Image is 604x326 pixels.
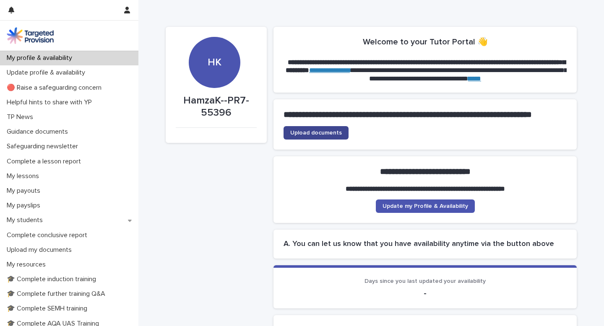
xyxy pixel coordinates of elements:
[3,69,92,77] p: Update profile & availability
[364,278,486,284] span: Days since you last updated your availability
[3,128,75,136] p: Guidance documents
[3,158,88,166] p: Complete a lesson report
[284,288,567,298] p: -
[284,126,349,140] a: Upload documents
[7,27,54,44] img: M5nRWzHhSzIhMunXDL62
[376,199,475,213] a: Update my Profile & Availability
[3,84,108,92] p: 🔴 Raise a safeguarding concern
[189,5,240,69] div: HK
[3,290,112,298] p: 🎓 Complete further training Q&A
[3,54,79,62] p: My profile & availability
[3,305,94,313] p: 🎓 Complete SEMH training
[383,203,468,209] span: Update my Profile & Availability
[3,142,85,150] p: Safeguarding newsletter
[3,172,46,180] p: My lessons
[3,246,78,254] p: Upload my documents
[290,130,342,136] span: Upload documents
[363,37,488,47] h2: Welcome to your Tutor Portal 👋
[3,275,103,283] p: 🎓 Complete induction training
[3,261,52,269] p: My resources
[3,231,94,239] p: Complete conclusive report
[176,95,257,119] p: HamzaK--PR7-55396
[3,187,47,195] p: My payouts
[3,98,99,106] p: Helpful hints to share with YP
[3,202,47,210] p: My payslips
[284,240,567,249] h2: A. You can let us know that you have availability anytime via the button above
[3,216,49,224] p: My students
[3,113,40,121] p: TP News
